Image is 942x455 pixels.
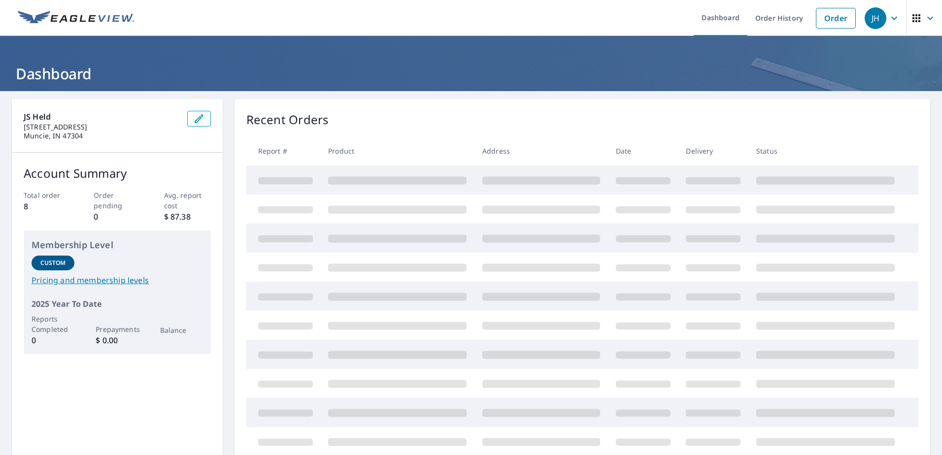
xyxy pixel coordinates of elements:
p: 0 [32,334,74,346]
p: Recent Orders [246,111,329,129]
p: Balance [160,325,203,335]
p: Total order [24,190,70,200]
p: $ 87.38 [164,211,211,223]
p: $ 0.00 [96,334,138,346]
th: Address [474,136,608,165]
p: Account Summary [24,164,211,182]
th: Delivery [678,136,748,165]
p: Reports Completed [32,314,74,334]
p: Muncie, IN 47304 [24,131,179,140]
th: Product [320,136,474,165]
img: EV Logo [18,11,134,26]
th: Date [608,136,678,165]
p: Avg. report cost [164,190,211,211]
th: Status [748,136,903,165]
a: Order [816,8,856,29]
p: 8 [24,200,70,212]
p: Membership Level [32,238,203,252]
p: JS Held [24,111,179,123]
p: 0 [94,211,140,223]
div: JH [865,7,886,29]
p: Prepayments [96,324,138,334]
a: Pricing and membership levels [32,274,203,286]
th: Report # [246,136,321,165]
p: Custom [40,259,66,267]
p: [STREET_ADDRESS] [24,123,179,131]
h1: Dashboard [12,64,930,84]
p: Order pending [94,190,140,211]
p: 2025 Year To Date [32,298,203,310]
